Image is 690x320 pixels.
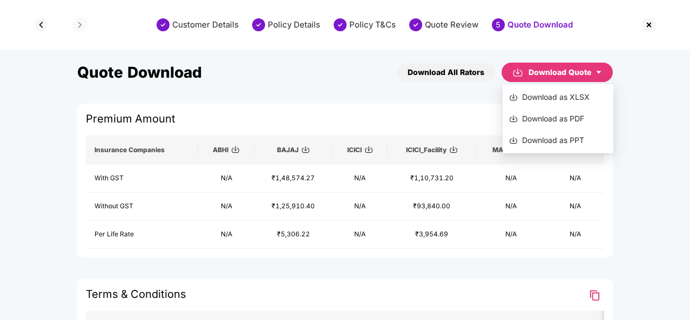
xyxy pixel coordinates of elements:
[157,18,170,31] img: svg+xml;base64,PHN2ZyBpZD0iU3RlcC1Eb25lLTMyeDMyIiB4bWxucz0iaHR0cDovL3d3dy53My5vcmcvMjAwMC9zdmciIH...
[268,19,320,30] div: Policy Details
[509,134,607,146] div: Download as PPT
[388,221,476,249] td: ₹3,954.69
[640,16,658,33] img: svg+xml;base64,PHN2ZyBpZD0iQ3Jvc3MtMzJ4MzIiIHhtbG5zPSJodHRwOi8vd3d3LnczLm9yZy8yMDAwL3N2ZyIgd2lkdG...
[341,146,379,154] div: ICICI
[32,16,50,33] img: svg+xml;base64,PHN2ZyBpZD0iQmFjay0zMngzMiIgeG1sbnM9Imh0dHA6Ly93d3cudzMub3JnLzIwMDAvc3ZnIiB3aWR0aD...
[334,18,347,31] img: svg+xml;base64,PHN2ZyBpZD0iU3RlcC1Eb25lLTMyeDMyIiB4bWxucz0iaHR0cDovL3d3dy53My5vcmcvMjAwMC9zdmciIH...
[86,112,175,131] span: Premium Amount
[332,165,388,193] td: N/A
[546,221,604,249] td: N/A
[588,289,601,302] img: Clipboard Icon for T&C
[476,165,546,193] td: N/A
[86,221,198,249] td: Per Life Rate
[512,66,523,79] img: svg+xml;base64,PHN2ZyBpZD0iRG93bmxvYWQtMzJ4MzIiIHhtbG5zPSJodHRwOi8vd3d3LnczLm9yZy8yMDAwL3N2ZyIgd2...
[255,165,333,193] td: ₹1,48,574.27
[86,165,198,193] td: With GST
[349,19,396,30] div: Policy T&Cs
[509,91,607,103] div: Download as XLSX
[476,221,546,249] td: N/A
[301,145,310,154] img: svg+xml;base64,PHN2ZyBpZD0iRG93bmxvYWQtMzJ4MzIiIHhtbG5zPSJodHRwOi8vd3d3LnczLm9yZy8yMDAwL3N2ZyIgd2...
[207,146,246,154] div: ABHI
[198,221,255,249] td: N/A
[263,146,324,154] div: BAJAJ
[509,136,518,145] img: svg+xml;base64,PHN2ZyBpZD0iRG93bmxvYWQtMzJ4MzIiIHhtbG5zPSJodHRwOi8vd3d3LnczLm9yZy8yMDAwL3N2ZyIgd2...
[198,193,255,221] td: N/A
[509,93,518,101] img: svg+xml;base64,PHN2ZyBpZD0iRG93bmxvYWQtMzJ4MzIiIHhtbG5zPSJodHRwOi8vd3d3LnczLm9yZy8yMDAwL3N2ZyIgd2...
[388,193,476,221] td: ₹93,840.00
[476,193,546,221] td: N/A
[388,165,476,193] td: ₹1,10,731.20
[86,288,186,306] span: Terms & Conditions
[546,165,604,193] td: N/A
[509,113,607,125] div: Download as PDF
[408,66,484,78] div: Download All Rators
[529,66,602,78] div: Download Quote
[198,165,255,193] td: N/A
[396,146,468,154] div: ICICI_Facility
[86,135,198,165] th: Insurance Companies
[596,69,602,76] span: caret-down
[492,18,505,31] div: 5
[255,193,333,221] td: ₹1,25,910.40
[485,146,537,154] div: MAGMA
[509,114,518,123] img: svg+xml;base64,PHN2ZyBpZD0iRG93bmxvYWQtMzJ4MzIiIHhtbG5zPSJodHRwOi8vd3d3LnczLm9yZy8yMDAwL3N2ZyIgd2...
[332,221,388,249] td: N/A
[508,19,573,30] div: Quote Download
[86,193,198,221] td: Without GST
[252,18,265,31] img: svg+xml;base64,PHN2ZyBpZD0iU3RlcC1Eb25lLTMyeDMyIiB4bWxucz0iaHR0cDovL3d3dy53My5vcmcvMjAwMC9zdmciIH...
[364,145,373,154] img: svg+xml;base64,PHN2ZyBpZD0iRG93bmxvYWQtMzJ4MzIiIHhtbG5zPSJodHRwOi8vd3d3LnczLm9yZy8yMDAwL3N2ZyIgd2...
[449,145,458,154] img: svg+xml;base64,PHN2ZyBpZD0iRG93bmxvYWQtMzJ4MzIiIHhtbG5zPSJodHRwOi8vd3d3LnczLm9yZy8yMDAwL3N2ZyIgd2...
[425,19,478,30] div: Quote Review
[332,193,388,221] td: N/A
[172,19,239,30] div: Customer Details
[409,18,422,31] img: svg+xml;base64,PHN2ZyBpZD0iU3RlcC1Eb25lLTMyeDMyIiB4bWxucz0iaHR0cDovL3d3dy53My5vcmcvMjAwMC9zdmciIH...
[546,193,604,221] td: N/A
[255,221,333,249] td: ₹5,306.22
[77,63,202,81] div: Quote Download
[231,145,240,154] img: svg+xml;base64,PHN2ZyBpZD0iRG93bmxvYWQtMzJ4MzIiIHhtbG5zPSJodHRwOi8vd3d3LnczLm9yZy8yMDAwL3N2ZyIgd2...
